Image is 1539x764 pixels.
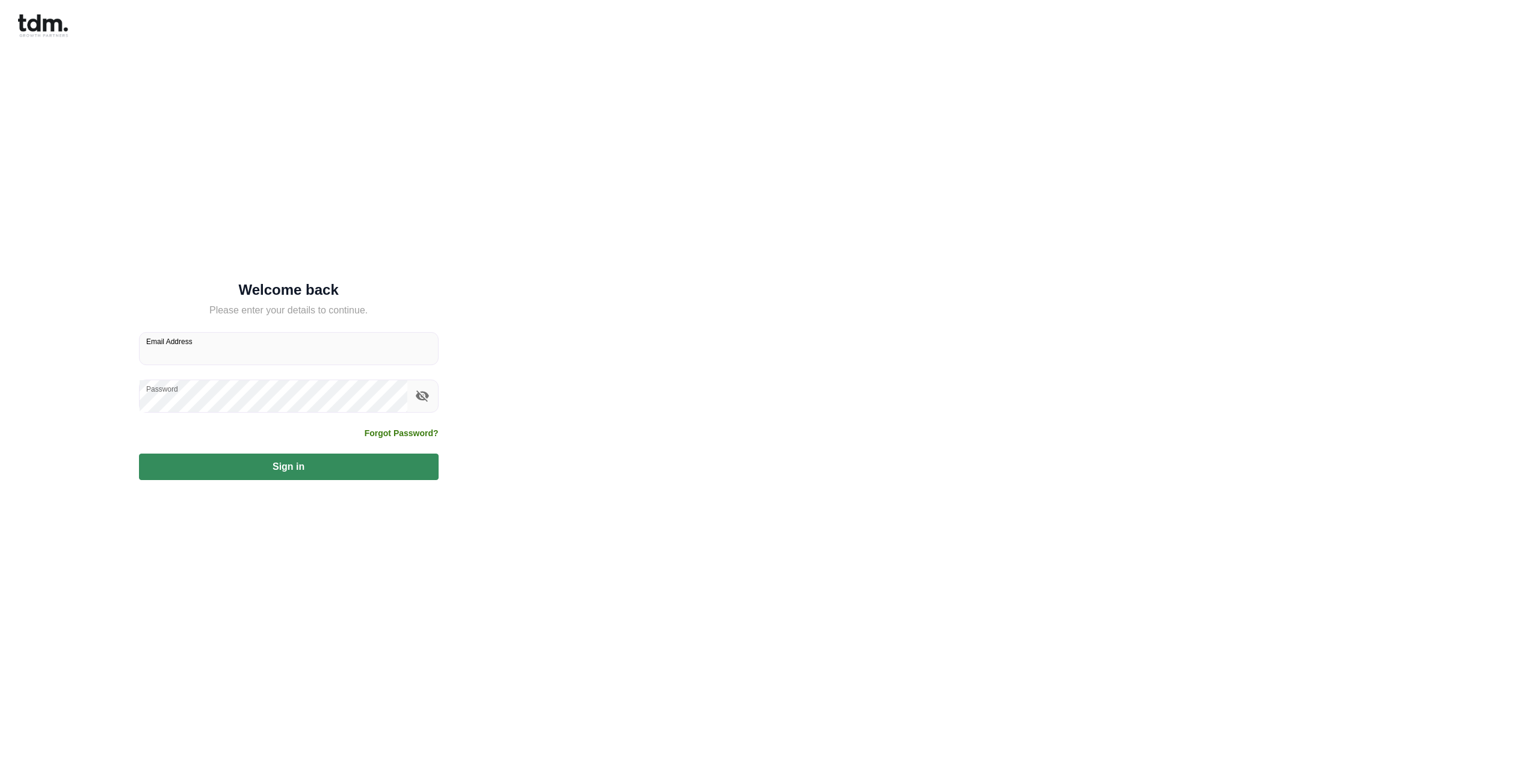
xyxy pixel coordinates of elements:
button: Sign in [139,454,439,480]
h5: Welcome back [139,284,439,296]
label: Password [146,384,178,394]
a: Forgot Password? [365,427,439,439]
button: toggle password visibility [412,386,433,406]
label: Email Address [146,336,193,347]
h5: Please enter your details to continue. [139,303,439,318]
